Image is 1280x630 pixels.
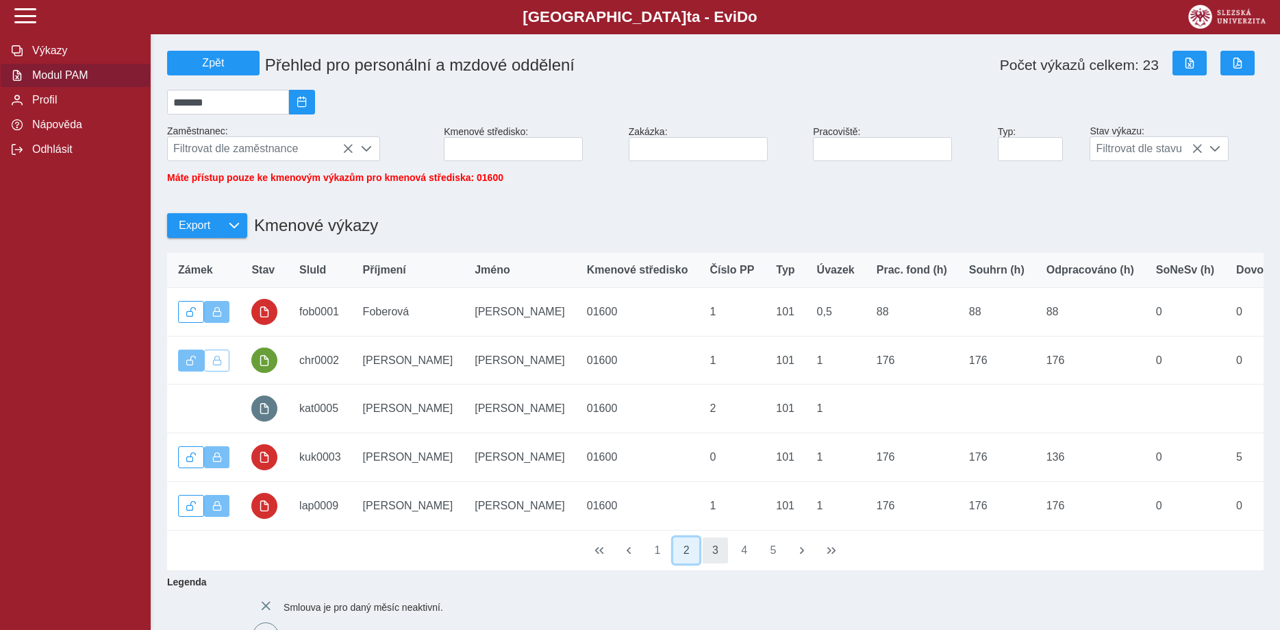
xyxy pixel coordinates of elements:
[576,385,699,433] td: 01600
[958,433,1036,482] td: 176
[167,51,260,75] button: Zpět
[748,8,757,25] span: o
[464,288,576,337] td: [PERSON_NAME]
[699,481,765,530] td: 1
[1145,481,1225,530] td: 0
[737,8,748,25] span: D
[576,481,699,530] td: 01600
[817,264,855,276] span: Úvazek
[179,219,210,232] span: Export
[28,45,139,57] span: Výkazy
[699,385,765,433] td: 2
[1090,137,1202,160] span: Filtrovat dle stavu
[1220,51,1255,75] button: Export do PDF
[41,8,1239,26] b: [GEOGRAPHIC_DATA] a - Evi
[731,537,757,564] button: 4
[1084,120,1269,167] div: Stav výkazu:
[765,288,805,337] td: 101
[204,446,230,468] button: Výkaz uzamčen.
[1188,5,1266,29] img: logo_web_su.png
[251,444,277,470] button: uzamčeno
[247,209,378,242] h1: Kmenové výkazy
[363,264,406,276] span: Příjmení
[288,288,352,337] td: fob0001
[866,288,958,337] td: 88
[866,481,958,530] td: 176
[1036,336,1145,385] td: 176
[765,481,805,530] td: 101
[969,264,1025,276] span: Souhrn (h)
[866,336,958,385] td: 176
[699,336,765,385] td: 1
[178,446,204,468] button: Odemknout výkaz.
[284,601,443,612] span: Smlouva je pro daný měsíc neaktivní.
[288,481,352,530] td: lap0009
[877,264,947,276] span: Prac. fond (h)
[178,301,204,323] button: Odemknout výkaz.
[765,433,805,482] td: 101
[464,481,576,530] td: [PERSON_NAME]
[703,537,729,564] button: 3
[806,481,866,530] td: 1
[289,90,315,114] button: 2025/09
[475,264,510,276] span: Jméno
[806,433,866,482] td: 1
[288,385,352,433] td: kat0005
[204,301,230,323] button: Výkaz uzamčen.
[760,537,786,564] button: 5
[352,385,464,433] td: [PERSON_NAME]
[288,433,352,482] td: kuk0003
[162,571,1258,593] b: Legenda
[765,385,805,433] td: 101
[173,57,253,69] span: Zpět
[710,264,754,276] span: Číslo PP
[299,264,326,276] span: SluId
[178,350,204,372] button: Výkaz je odemčen.
[167,172,503,183] span: Máte přístup pouze ke kmenovým výkazům pro kmenová střediska: 01600
[1145,288,1225,337] td: 0
[28,143,139,156] span: Odhlásit
[178,495,204,517] button: Odemknout výkaz.
[806,385,866,433] td: 1
[251,264,275,276] span: Stav
[1145,433,1225,482] td: 0
[251,299,277,325] button: uzamčeno
[28,119,139,131] span: Nápověda
[958,481,1036,530] td: 176
[806,336,866,385] td: 1
[866,433,958,482] td: 176
[251,396,277,422] button: prázdný
[464,433,576,482] td: [PERSON_NAME]
[587,264,688,276] span: Kmenové středisko
[28,69,139,82] span: Modul PAM
[958,336,1036,385] td: 176
[1156,264,1214,276] span: SoNeSv (h)
[1000,57,1159,73] span: Počet výkazů celkem: 23
[1036,433,1145,482] td: 136
[1145,336,1225,385] td: 0
[178,264,213,276] span: Zámek
[776,264,794,276] span: Typ
[576,433,699,482] td: 01600
[438,121,623,167] div: Kmenové středisko:
[352,288,464,337] td: Foberová
[958,288,1036,337] td: 88
[992,121,1085,167] div: Typ:
[167,213,221,238] button: Export
[464,336,576,385] td: [PERSON_NAME]
[204,350,230,372] button: Uzamknout lze pouze výkaz, který je podepsán a schválen.
[807,121,992,167] div: Pracoviště:
[251,348,277,374] button: podepsáno
[1046,264,1134,276] span: Odpracováno (h)
[673,537,699,564] button: 2
[260,50,814,80] h1: Přehled pro personální a mzdové oddělení
[251,493,277,519] button: uzamčeno
[699,288,765,337] td: 1
[623,121,808,167] div: Zakázka:
[464,385,576,433] td: [PERSON_NAME]
[288,336,352,385] td: chr0002
[162,120,438,167] div: Zaměstnanec:
[699,433,765,482] td: 0
[1172,51,1207,75] button: Export do Excelu
[1036,288,1145,337] td: 88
